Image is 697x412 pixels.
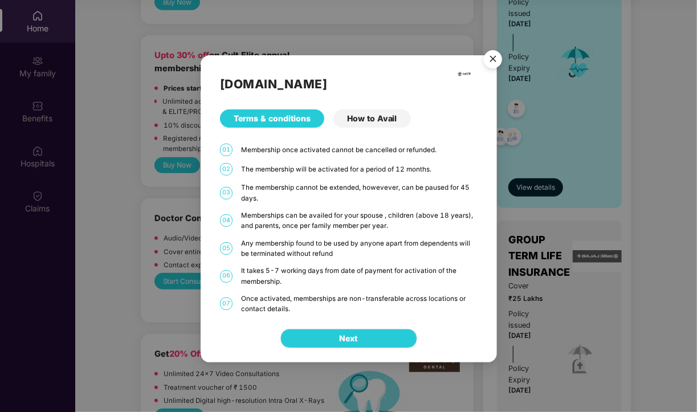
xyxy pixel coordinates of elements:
[280,329,417,348] button: Next
[241,182,477,203] div: The membership cannot be extended, howevever, can be paused for 45 days.
[220,187,233,199] span: 03
[241,293,477,315] div: Once activated, memberships are non-transferable across locations or contact details.
[220,214,233,227] span: 04
[477,45,509,77] img: svg+xml;base64,PHN2ZyB4bWxucz0iaHR0cDovL3d3dy53My5vcmcvMjAwMC9zdmciIHdpZHRoPSI1NiIgaGVpZ2h0PSI1Ni...
[220,270,233,283] span: 06
[333,109,411,128] div: How to Avail
[241,164,477,174] div: The membership will be activated for a period of 12 months.
[457,67,471,81] img: cult.png
[220,163,233,176] span: 02
[241,238,477,259] div: Any membership found to be used by anyone apart from dependents will be terminated without refund
[477,44,508,75] button: Close
[241,210,477,231] div: Memberships can be availed for your spouse , children (above 18 years), and parents, once per fam...
[220,75,478,93] h2: [DOMAIN_NAME]
[220,242,233,255] span: 05
[340,332,358,345] span: Next
[220,109,324,128] div: Terms & conditions
[220,144,233,156] span: 01
[241,266,477,287] div: It takes 5-7 working days from date of payment for activation of the membership.
[241,145,477,155] div: Membership once activated cannot be cancelled or refunded.
[220,297,233,310] span: 07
